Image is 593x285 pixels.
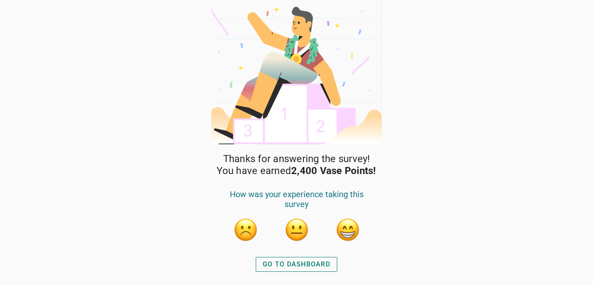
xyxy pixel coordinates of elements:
[256,257,337,272] button: GO TO DASHBOARD
[223,153,370,165] span: Thanks for answering the survey!
[291,165,376,177] strong: 2,400 Vase Points!
[263,259,330,269] div: GO TO DASHBOARD
[220,189,373,217] div: How was your experience taking this survey
[217,165,376,177] span: You have earned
